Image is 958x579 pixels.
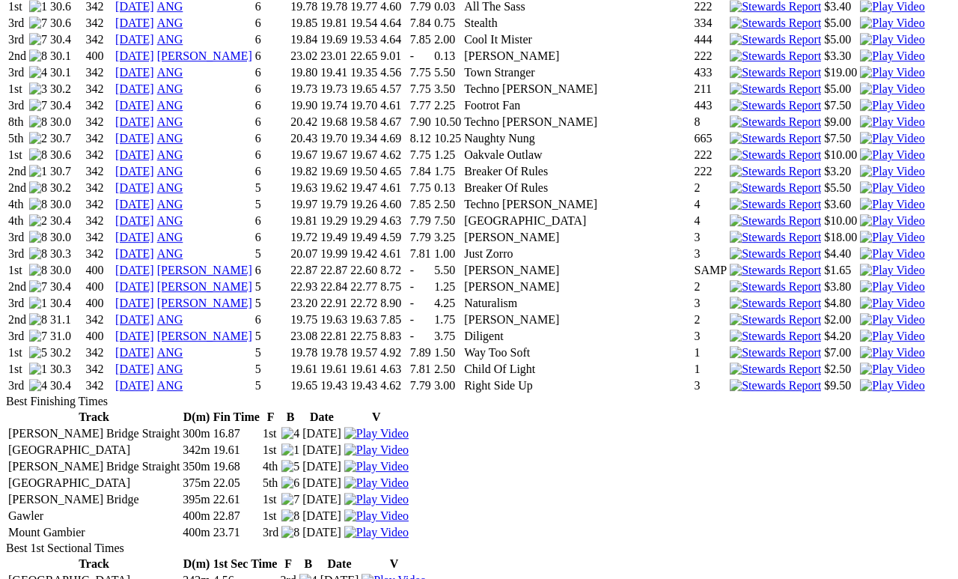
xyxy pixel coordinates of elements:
[823,148,858,163] td: $10.00
[115,165,154,178] a: [DATE]
[7,16,27,31] td: 3rd
[860,165,924,178] img: Play Video
[694,16,728,31] td: 334
[85,49,114,64] td: 400
[157,181,183,194] a: ANG
[823,16,858,31] td: $5.00
[823,49,858,64] td: $3.30
[379,82,407,97] td: 4.57
[281,427,299,440] img: 4
[157,82,183,95] a: ANG
[730,379,821,392] img: Stewards Report
[29,231,47,244] img: 8
[254,115,289,130] td: 6
[115,148,154,161] a: [DATE]
[694,82,728,97] td: 211
[379,49,407,64] td: 9.01
[290,164,318,179] td: 19.82
[823,115,858,130] td: $9.00
[379,98,407,113] td: 4.61
[433,49,462,64] td: 0.13
[860,82,924,96] img: Play Video
[860,214,924,228] img: Play Video
[730,115,821,129] img: Stewards Report
[29,214,47,228] img: 2
[7,131,27,146] td: 5th
[49,82,84,97] td: 30.2
[29,313,47,327] img: 8
[320,49,348,64] td: 23.01
[157,280,252,293] a: [PERSON_NAME]
[730,198,821,211] img: Stewards Report
[157,247,183,260] a: ANG
[85,98,114,113] td: 342
[409,16,432,31] td: 7.84
[157,66,183,79] a: ANG
[344,443,409,457] img: Play Video
[730,214,821,228] img: Stewards Report
[860,379,924,392] a: View replay
[115,198,154,210] a: [DATE]
[350,32,378,47] td: 19.53
[730,165,821,178] img: Stewards Report
[157,231,183,243] a: ANG
[860,231,924,243] a: View replay
[350,164,378,179] td: 19.50
[730,313,821,327] img: Stewards Report
[29,363,47,376] img: 1
[860,33,924,46] a: View replay
[85,164,114,179] td: 342
[7,115,27,130] td: 8th
[344,509,409,522] a: View replay
[379,148,407,163] td: 4.62
[433,115,462,130] td: 10.50
[409,98,432,113] td: 7.77
[409,115,432,130] td: 7.90
[730,264,821,277] img: Stewards Report
[860,33,924,46] img: Play Video
[730,82,821,96] img: Stewards Report
[350,131,378,146] td: 19.34
[860,346,924,359] a: View replay
[281,526,299,539] img: 8
[730,132,821,145] img: Stewards Report
[344,460,409,473] a: View replay
[860,363,924,376] img: Play Video
[409,82,432,97] td: 7.75
[860,49,924,62] a: View replay
[254,164,289,179] td: 6
[860,198,924,210] a: View replay
[290,65,318,80] td: 19.80
[860,231,924,244] img: Play Video
[433,82,462,97] td: 3.50
[379,65,407,80] td: 4.56
[860,115,924,129] img: Play Video
[115,16,154,29] a: [DATE]
[254,32,289,47] td: 6
[7,49,27,64] td: 2nd
[157,363,183,375] a: ANG
[85,16,114,31] td: 342
[350,82,378,97] td: 19.65
[860,115,924,128] a: View replay
[7,32,27,47] td: 3rd
[29,49,47,63] img: 8
[290,131,318,146] td: 20.43
[157,132,183,145] a: ANG
[344,427,409,440] img: Play Video
[860,214,924,227] a: View replay
[115,132,154,145] a: [DATE]
[344,493,409,506] a: View replay
[49,49,84,64] td: 30.1
[29,346,47,360] img: 5
[7,65,27,80] td: 3rd
[49,131,84,146] td: 30.7
[290,16,318,31] td: 19.85
[860,330,924,342] a: View replay
[157,313,183,326] a: ANG
[409,131,432,146] td: 8.12
[694,131,728,146] td: 665
[320,131,348,146] td: 19.70
[433,32,462,47] td: 2.00
[85,148,114,163] td: 342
